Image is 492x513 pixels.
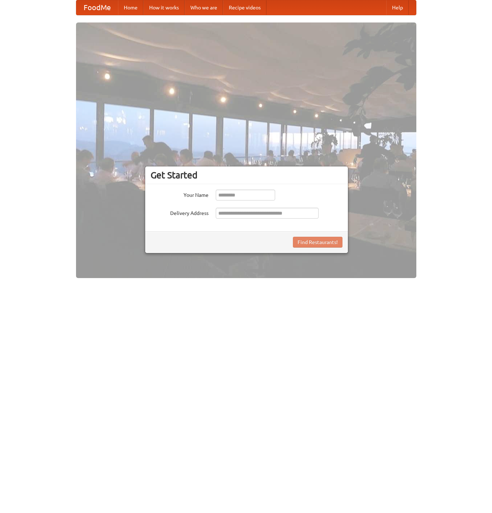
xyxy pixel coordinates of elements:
[76,0,118,15] a: FoodMe
[151,170,342,181] h3: Get Started
[143,0,185,15] a: How it works
[185,0,223,15] a: Who we are
[118,0,143,15] a: Home
[151,208,209,217] label: Delivery Address
[151,190,209,199] label: Your Name
[223,0,266,15] a: Recipe videos
[386,0,409,15] a: Help
[293,237,342,248] button: Find Restaurants!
